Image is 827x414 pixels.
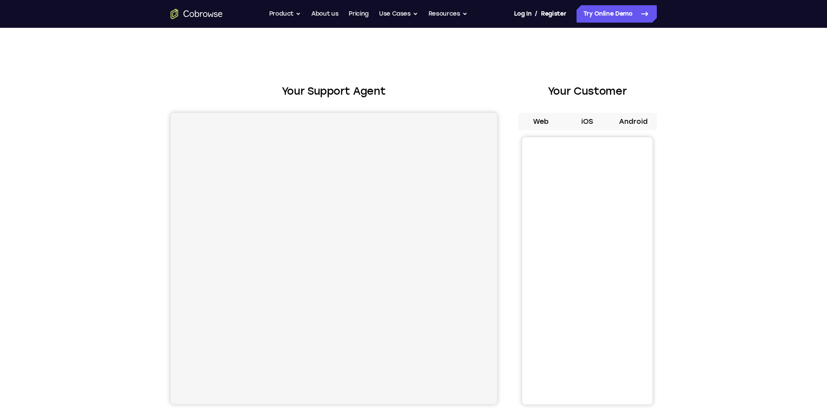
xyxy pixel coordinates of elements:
[311,5,338,23] a: About us
[518,83,657,99] h2: Your Customer
[610,113,657,130] button: Android
[171,113,497,404] iframe: Agent
[428,5,468,23] button: Resources
[379,5,418,23] button: Use Cases
[171,9,223,19] a: Go to the home page
[564,113,610,130] button: iOS
[541,5,566,23] a: Register
[349,5,369,23] a: Pricing
[518,113,564,130] button: Web
[577,5,657,23] a: Try Online Demo
[514,5,531,23] a: Log In
[535,9,537,19] span: /
[269,5,301,23] button: Product
[171,83,497,99] h2: Your Support Agent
